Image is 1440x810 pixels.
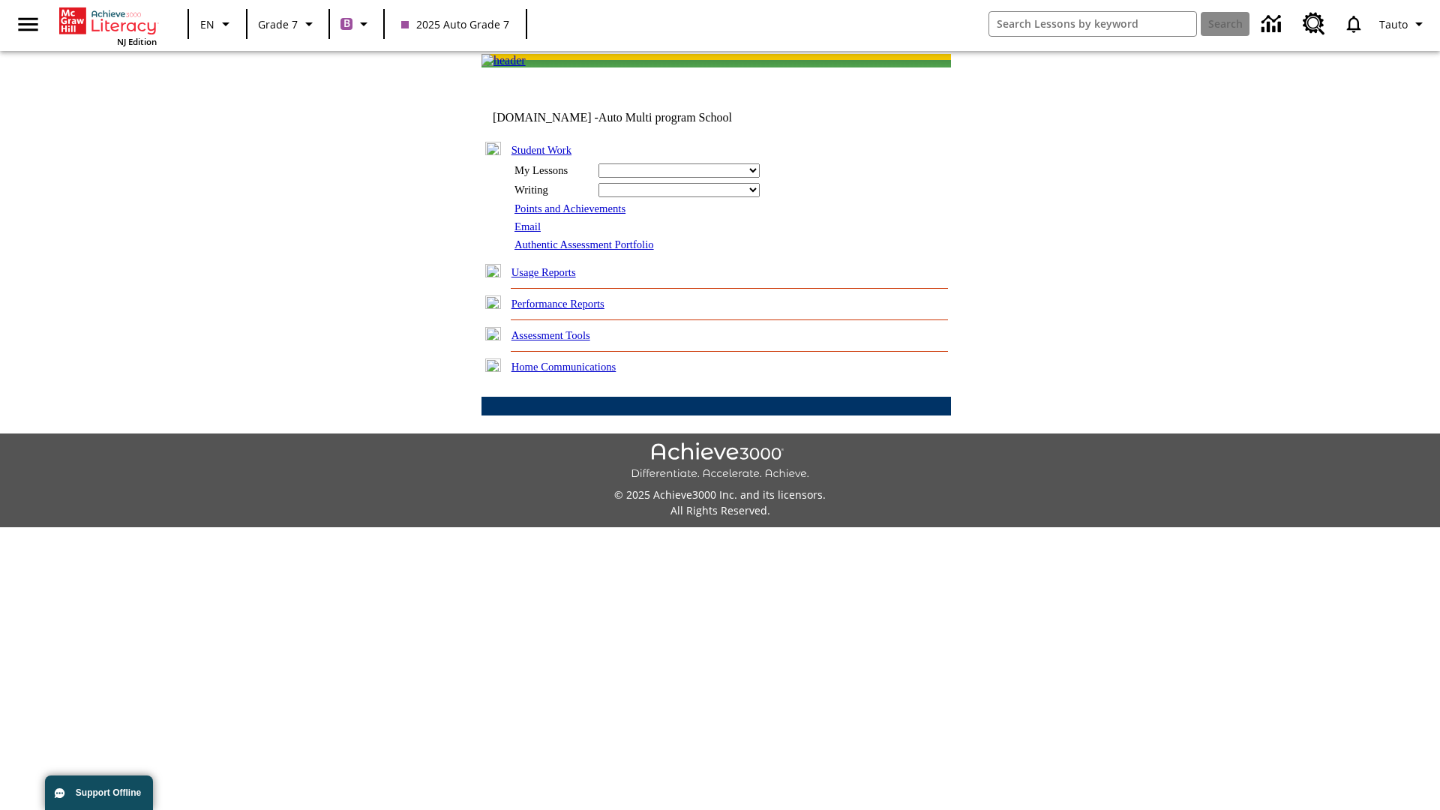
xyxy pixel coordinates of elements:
[76,787,141,798] span: Support Offline
[252,10,324,37] button: Grade: Grade 7, Select a grade
[485,295,501,309] img: plus.gif
[511,298,604,310] a: Performance Reports
[485,327,501,340] img: plus.gif
[511,144,571,156] a: Student Work
[1294,4,1334,44] a: Resource Center, Will open in new tab
[401,16,509,32] span: 2025 Auto Grade 7
[598,111,732,124] nobr: Auto Multi program School
[511,266,576,278] a: Usage Reports
[511,329,590,341] a: Assessment Tools
[514,164,589,177] div: My Lessons
[258,16,298,32] span: Grade 7
[514,202,625,214] a: Points and Achievements
[631,442,809,481] img: Achieve3000 Differentiate Accelerate Achieve
[481,54,526,67] img: header
[45,775,153,810] button: Support Offline
[514,238,654,250] a: Authentic Assessment Portfolio
[511,361,616,373] a: Home Communications
[1334,4,1373,43] a: Notifications
[1373,10,1434,37] button: Profile/Settings
[343,14,350,33] span: B
[1252,4,1294,45] a: Data Center
[989,12,1196,36] input: search field
[117,36,157,47] span: NJ Edition
[514,184,589,196] div: Writing
[6,2,50,46] button: Open side menu
[334,10,379,37] button: Boost Class color is purple. Change class color
[493,111,769,124] td: [DOMAIN_NAME] -
[485,142,501,155] img: minus.gif
[200,16,214,32] span: EN
[193,10,241,37] button: Language: EN, Select a language
[1379,16,1408,32] span: Tauto
[514,220,541,232] a: Email
[485,264,501,277] img: plus.gif
[485,358,501,372] img: plus.gif
[59,4,157,47] div: Home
